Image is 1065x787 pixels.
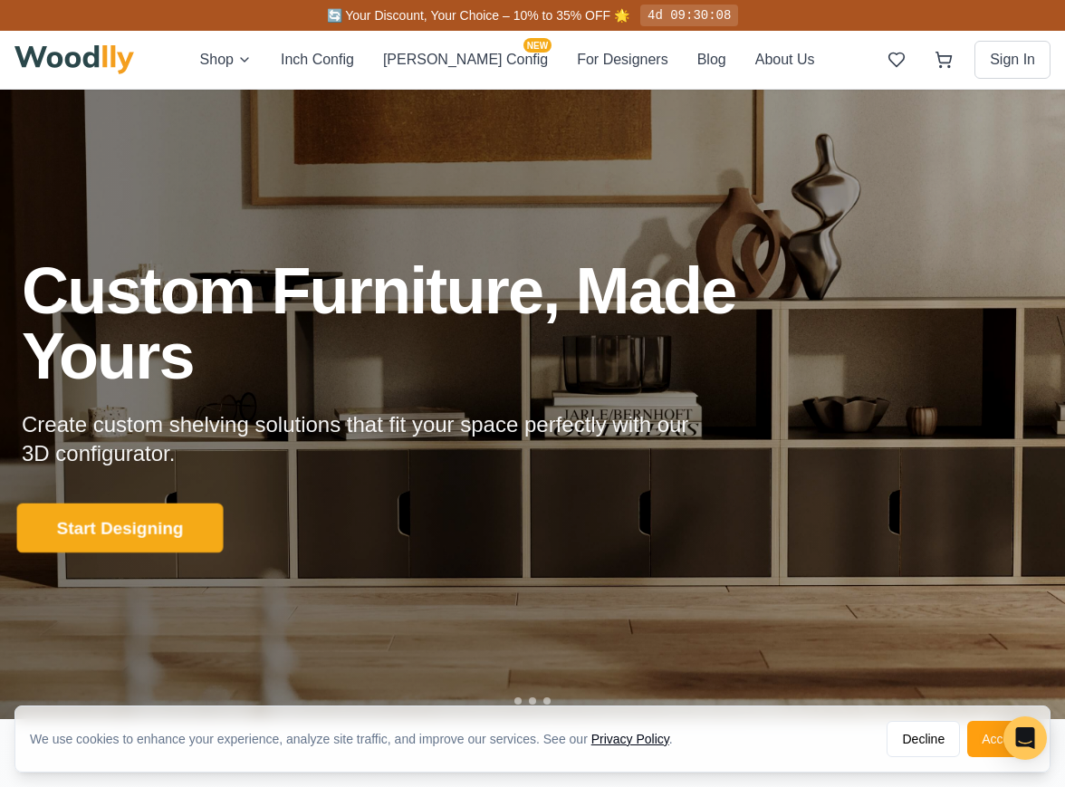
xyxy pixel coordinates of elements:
button: Inch Config [281,49,354,71]
button: Shop [200,49,252,71]
div: Open Intercom Messenger [1003,716,1047,760]
button: About Us [755,49,815,71]
button: [PERSON_NAME] ConfigNEW [383,49,548,71]
button: Decline [887,721,960,757]
button: Sign In [974,41,1051,79]
h1: Custom Furniture, Made Yours [22,258,833,389]
button: Blog [697,49,726,71]
span: 🔄 Your Discount, Your Choice – 10% to 35% OFF 🌟 [327,8,629,23]
button: For Designers [577,49,667,71]
div: 4d 09:30:08 [640,5,738,26]
a: Privacy Policy [591,732,669,746]
div: We use cookies to enhance your experience, analyze site traffic, and improve our services. See our . [30,730,687,748]
p: Create custom shelving solutions that fit your space perfectly with our 3D configurator. [22,410,717,468]
img: Woodlly [14,45,134,74]
span: NEW [523,38,552,53]
button: Accept [967,721,1035,757]
button: Start Designing [17,503,224,552]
